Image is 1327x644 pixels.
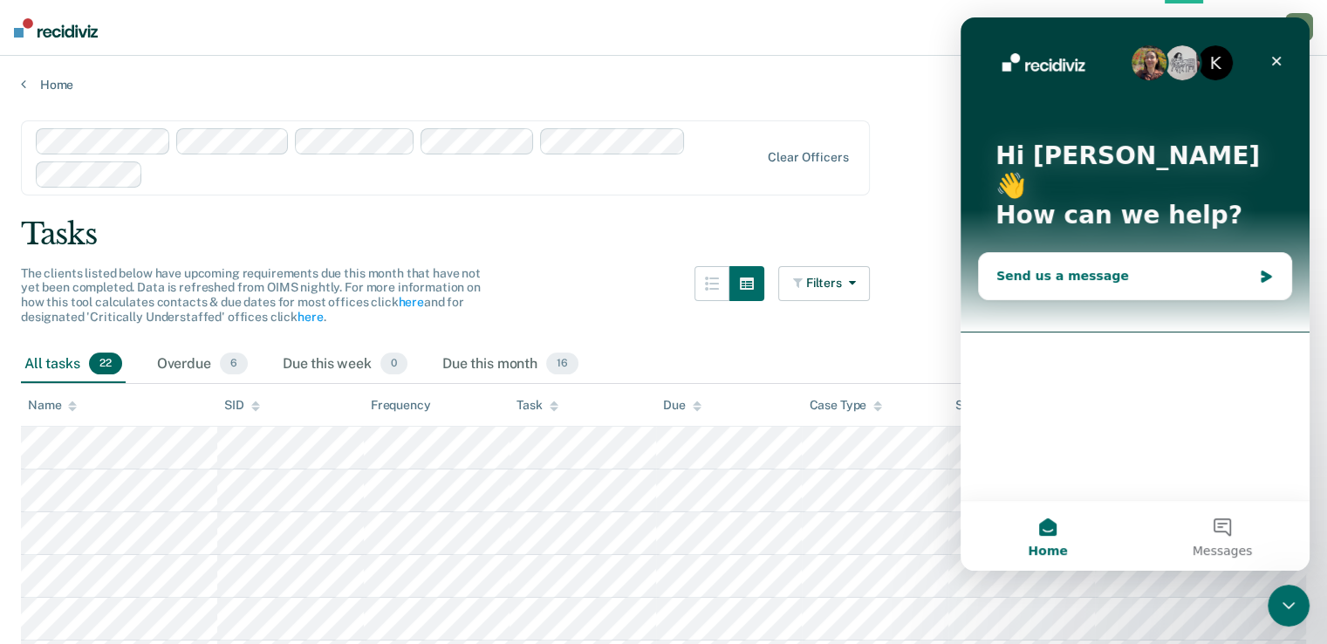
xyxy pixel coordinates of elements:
div: Name [28,398,77,413]
div: Overdue6 [154,346,251,384]
div: Supervision Level [955,398,1070,413]
span: 16 [546,353,578,375]
a: Home [21,77,1306,92]
span: 22 [89,353,122,375]
div: J S [1285,13,1313,41]
div: Clear officers [768,150,848,165]
span: The clients listed below have upcoming requirements due this month that have not yet been complet... [21,266,481,324]
img: Recidiviz [14,18,98,38]
div: SID [224,398,260,413]
span: 6 [220,353,248,375]
div: Tasks [21,216,1306,252]
button: Filters [778,266,871,301]
div: Frequency [371,398,431,413]
span: 0 [380,353,407,375]
div: Task [516,398,557,413]
div: Due [663,398,701,413]
div: All tasks22 [21,346,126,384]
div: Due this month16 [439,346,582,384]
a: here [398,295,423,309]
iframe: Intercom live chat [1268,585,1310,627]
a: here [298,310,323,324]
div: Due this week0 [279,346,411,384]
iframe: Intercom live chat [961,17,1310,571]
div: Case Type [809,398,882,413]
button: JS [1285,13,1313,41]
